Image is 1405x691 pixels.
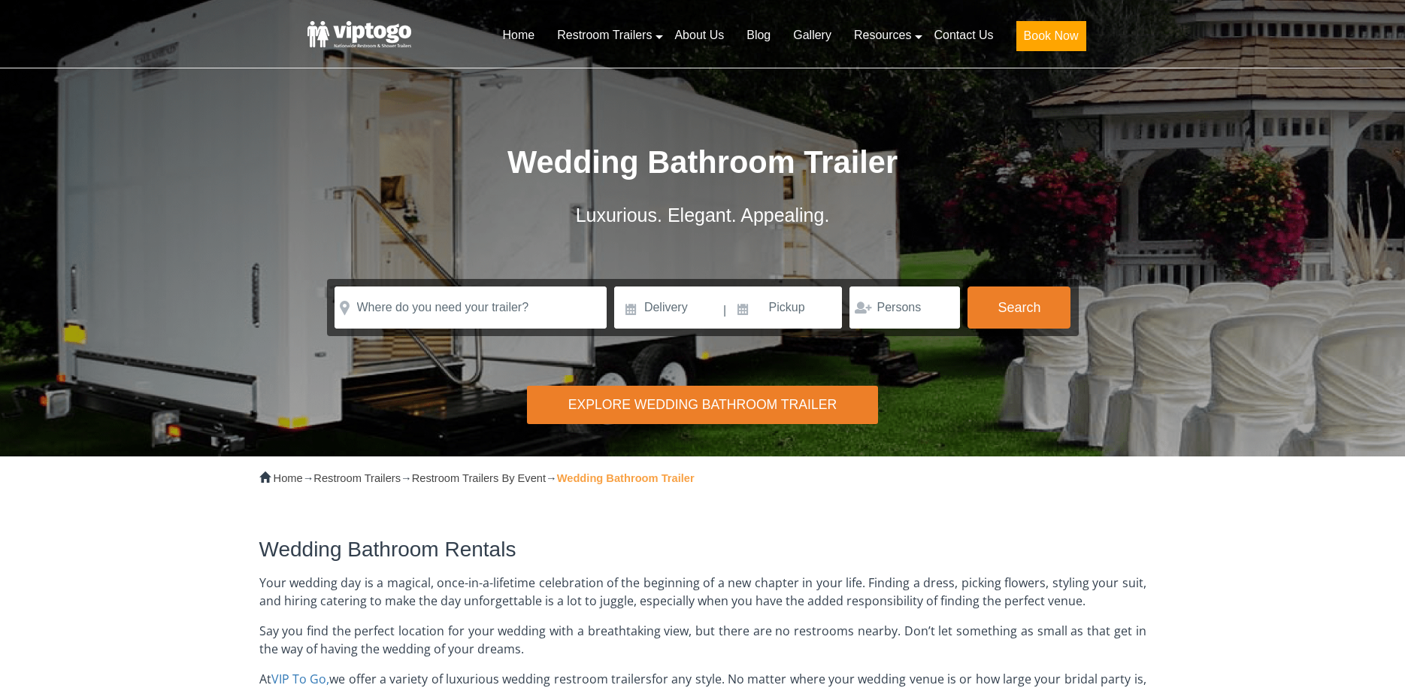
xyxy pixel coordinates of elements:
[843,19,922,52] a: Resources
[782,19,843,52] a: Gallery
[546,19,663,52] a: Restroom Trailers
[491,19,546,52] a: Home
[576,205,830,226] span: Luxurious. Elegant. Appealing.
[967,286,1070,329] button: Search
[527,386,878,424] div: Explore Wedding Bathroom Trailer
[735,19,782,52] a: Blog
[274,472,695,484] span: → → →
[507,144,898,180] span: Wedding Bathroom Trailer
[274,472,303,484] a: Home
[271,671,330,687] a: VIP To Go,
[313,472,401,484] a: Restroom Trailers
[259,538,1146,562] h2: Wedding Bathroom Rentals
[259,671,652,687] span: At we offer a variety of luxurious wedding restroom trailers
[335,286,607,329] input: Where do you need your trailer?
[663,19,735,52] a: About Us
[412,472,546,484] a: Restroom Trailers By Event
[849,286,960,329] input: Persons
[723,286,726,335] span: |
[614,286,722,329] input: Delivery
[728,286,843,329] input: Pickup
[922,19,1004,52] a: Contact Us
[259,623,1146,657] span: Say you find the perfect location for your wedding with a breathtaking view, but there are no res...
[557,472,695,484] strong: Wedding Bathroom Trailer
[1016,21,1086,51] button: Book Now
[1005,19,1098,60] a: Book Now
[1345,631,1405,691] button: Live Chat
[259,574,1146,609] span: Your wedding day is a magical, once-in-a-lifetime celebration of the beginning of a new chapter i...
